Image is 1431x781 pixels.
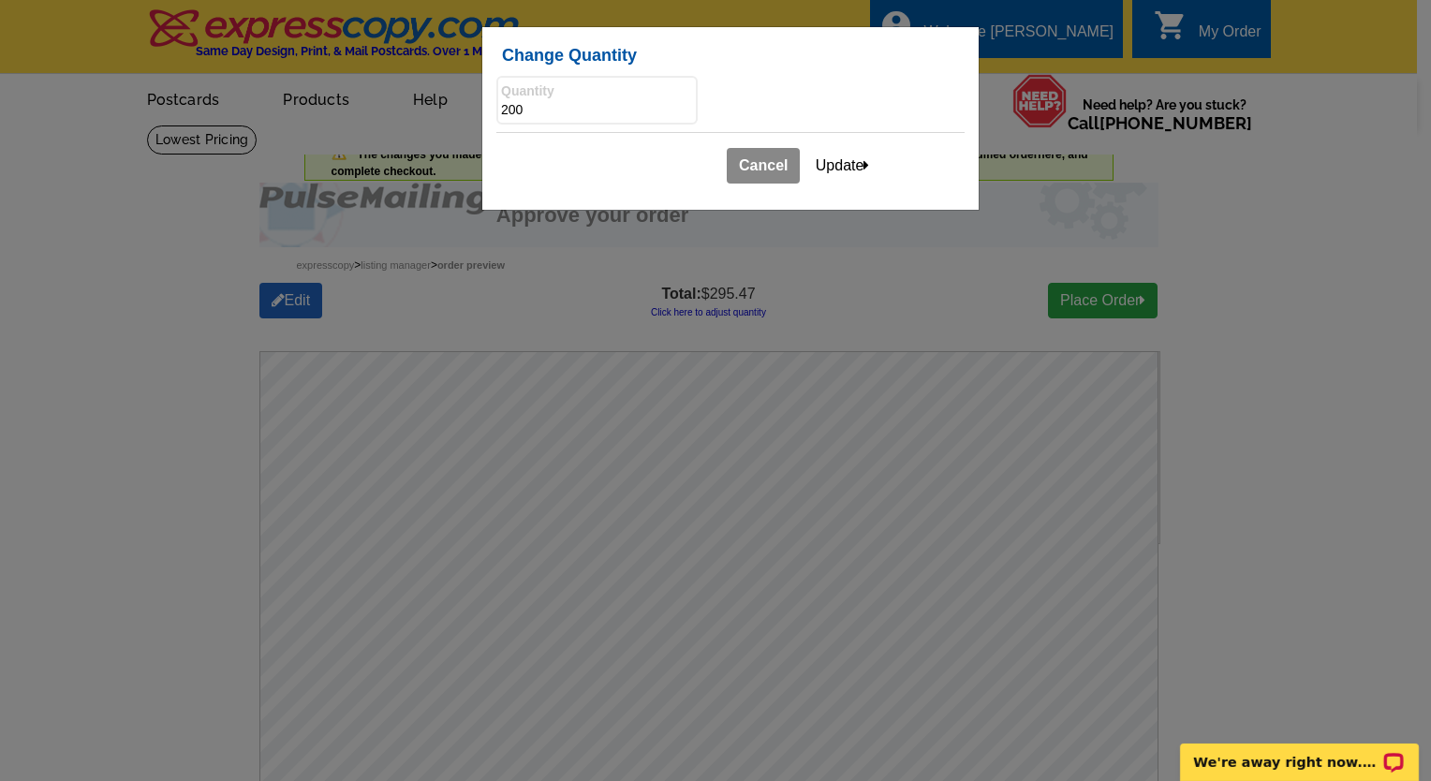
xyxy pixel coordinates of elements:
iframe: LiveChat chat widget [1168,722,1431,781]
button: Update [804,148,882,184]
label: Quantity [501,81,693,101]
a: Cancel [727,148,800,184]
h2: Change Quantity [502,46,730,66]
